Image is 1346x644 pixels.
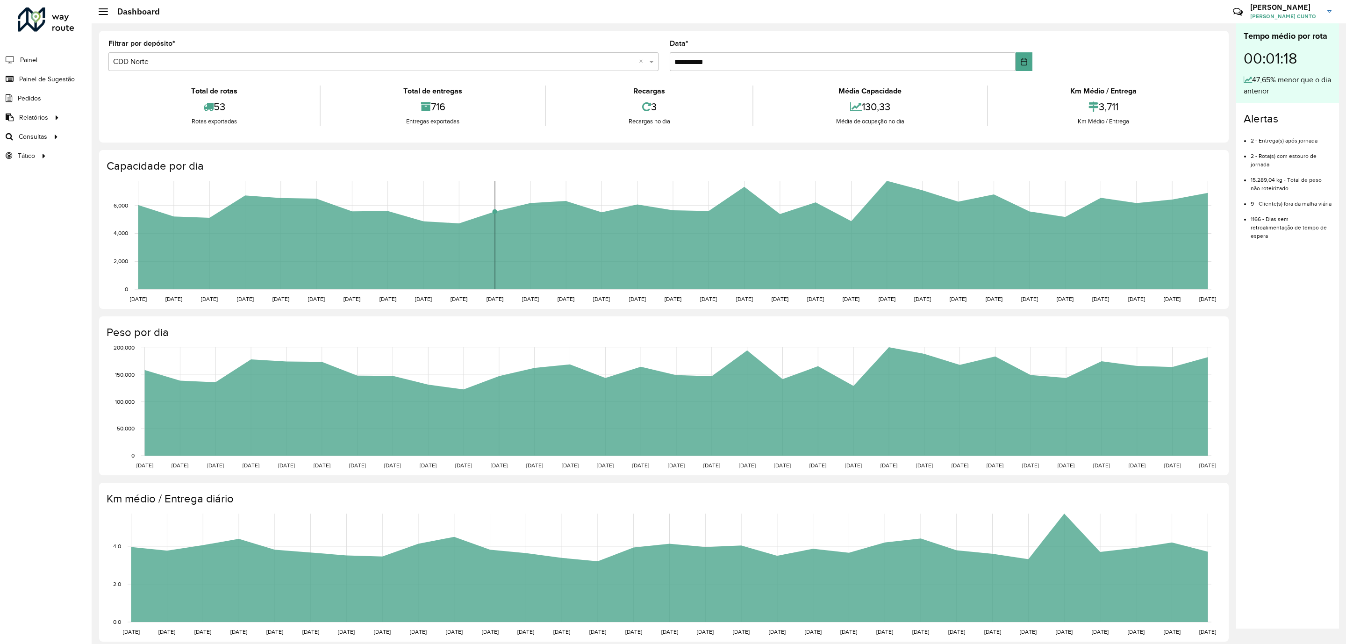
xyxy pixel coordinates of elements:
div: Total de rotas [111,86,317,97]
text: 4.0 [113,543,121,549]
label: Data [670,38,688,49]
label: Filtrar por depósito [108,38,175,49]
text: [DATE] [807,296,824,302]
text: 150,000 [115,372,135,378]
span: Painel [20,55,37,65]
text: [DATE] [1128,629,1145,635]
text: [DATE] [950,296,967,302]
li: 2 - Entrega(s) após jornada [1251,129,1332,145]
text: [DATE] [491,462,508,468]
text: [DATE] [302,629,319,635]
text: [DATE] [344,296,360,302]
text: [DATE] [446,629,463,635]
div: Km Médio / Entrega [990,117,1217,126]
text: [DATE] [272,296,289,302]
text: [DATE] [661,629,678,635]
text: [DATE] [158,629,175,635]
text: [DATE] [1199,462,1216,468]
text: [DATE] [739,462,756,468]
text: [DATE] [916,462,933,468]
text: [DATE] [952,462,968,468]
text: 50,000 [117,425,135,431]
text: [DATE] [558,296,574,302]
text: [DATE] [230,629,247,635]
text: [DATE] [237,296,254,302]
div: Recargas [548,86,750,97]
div: Recargas no dia [548,117,750,126]
text: [DATE] [986,296,1002,302]
div: 3,711 [990,97,1217,117]
div: Média Capacidade [756,86,984,97]
span: Clear all [639,56,647,67]
text: [DATE] [805,629,822,635]
text: [DATE] [1164,296,1181,302]
text: [DATE] [1092,296,1109,302]
text: [DATE] [420,462,437,468]
text: [DATE] [772,296,788,302]
text: [DATE] [1164,462,1181,468]
li: 9 - Cliente(s) fora da malha viária [1251,193,1332,208]
text: [DATE] [451,296,467,302]
text: [DATE] [840,629,857,635]
text: [DATE] [522,296,539,302]
text: [DATE] [1164,629,1181,635]
text: [DATE] [948,629,965,635]
h4: Capacidade por dia [107,159,1219,173]
text: [DATE] [912,629,929,635]
text: [DATE] [415,296,432,302]
text: [DATE] [733,629,750,635]
div: 00:01:18 [1244,43,1332,74]
text: [DATE] [517,629,534,635]
div: Tempo médio por rota [1244,30,1332,43]
text: [DATE] [1021,296,1038,302]
text: [DATE] [314,462,330,468]
div: 47,65% menor que o dia anterior [1244,74,1332,97]
li: 1166 - Dias sem retroalimentação de tempo de espera [1251,208,1332,240]
h4: Km médio / Entrega diário [107,492,1219,506]
text: [DATE] [665,296,681,302]
h4: Alertas [1244,112,1332,126]
text: [DATE] [526,462,543,468]
text: [DATE] [632,462,649,468]
text: [DATE] [914,296,931,302]
text: 0 [131,452,135,458]
div: Km Médio / Entrega [990,86,1217,97]
div: Média de ocupação no dia [756,117,984,126]
text: [DATE] [130,296,147,302]
text: [DATE] [700,296,717,302]
text: [DATE] [243,462,259,468]
span: Painel de Sugestão [19,74,75,84]
text: [DATE] [876,629,893,635]
text: [DATE] [1056,629,1073,635]
text: [DATE] [553,629,570,635]
text: [DATE] [1129,462,1146,468]
li: 2 - Rota(s) com estouro de jornada [1251,145,1332,169]
text: 2.0 [113,581,121,587]
div: 130,33 [756,97,984,117]
text: [DATE] [1093,462,1110,468]
text: [DATE] [1199,629,1216,635]
text: [DATE] [278,462,295,468]
text: [DATE] [487,296,503,302]
span: Relatórios [19,113,48,122]
div: Total de entregas [323,86,542,97]
li: 15.289,04 kg - Total de peso não roteirizado [1251,169,1332,193]
text: [DATE] [338,629,355,635]
text: [DATE] [845,462,862,468]
text: [DATE] [879,296,895,302]
span: Tático [18,151,35,161]
text: [DATE] [809,462,826,468]
div: Entregas exportadas [323,117,542,126]
span: [PERSON_NAME] CUNTO [1250,12,1320,21]
h2: Dashboard [108,7,160,17]
text: [DATE] [984,629,1001,635]
div: 53 [111,97,317,117]
text: [DATE] [843,296,859,302]
text: [DATE] [455,462,472,468]
text: [DATE] [136,462,153,468]
text: [DATE] [308,296,325,302]
text: [DATE] [410,629,427,635]
h3: [PERSON_NAME] [1250,3,1320,12]
text: [DATE] [769,629,786,635]
text: [DATE] [668,462,685,468]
